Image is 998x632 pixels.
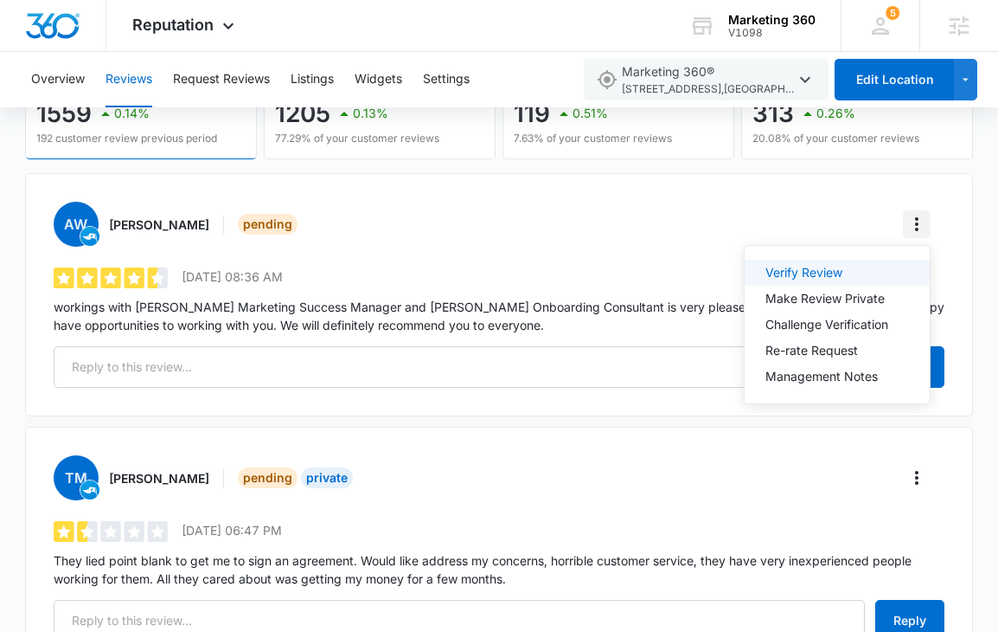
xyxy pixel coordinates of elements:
button: Challenge Verification [745,312,930,338]
button: Re-rate Request [745,338,930,364]
button: Settings [423,52,470,107]
p: They lied point blank to get me to sign an agreement. Would like address my concerns, horrible cu... [54,551,944,588]
p: 0.13% [353,107,388,119]
button: Edit Location [835,59,954,100]
span: Marketing 360® [622,62,795,98]
div: Pending [238,214,297,235]
p: 313 [752,100,794,127]
p: [DATE] 08:36 AM [182,268,283,286]
h3: [PERSON_NAME] [109,216,209,234]
p: 0.14% [114,107,150,119]
p: 20.08% of your customer reviews [752,131,919,146]
p: workings with [PERSON_NAME] Marketing Success Manager and [PERSON_NAME] Onboarding Consultant is ... [54,298,944,334]
button: Listings [291,52,334,107]
button: Reviews [106,52,152,107]
span: AW [54,202,99,247]
button: More [903,464,931,492]
span: Reputation [132,16,214,34]
button: Verify Review [745,260,930,286]
div: Challenge Verification [765,319,888,331]
button: Make Review Private [745,286,930,312]
div: Verify Review [765,267,888,279]
span: 5 [886,6,899,20]
button: More [903,210,931,238]
p: 7.63% of your customer reviews [514,131,672,146]
p: [DATE] 06:47 PM [182,521,282,539]
button: Request Reviews [173,52,270,107]
p: 1205 [275,100,330,127]
input: Reply to this review... [54,346,865,388]
p: 77.29% of your customer reviews [275,131,439,146]
button: Widgets [355,52,402,107]
h3: [PERSON_NAME] [109,469,209,487]
div: Management Notes [765,371,888,383]
button: Overview [31,52,85,107]
div: Private [301,468,353,488]
div: Make Review Private [765,293,888,305]
p: 119 [514,100,550,127]
span: [STREET_ADDRESS] , [GEOGRAPHIC_DATA][PERSON_NAME] , CO [622,81,795,98]
div: notifications count [886,6,899,20]
span: TM [54,455,99,500]
img: product-trl.v2.svg [80,480,99,500]
p: 1559 [36,100,92,127]
div: Pending [238,468,297,488]
p: 0.26% [816,107,855,119]
img: product-trl.v2.svg [80,227,99,246]
p: 192 customer review previous period [36,131,217,146]
div: Re-rate Request [765,345,888,357]
div: account name [728,13,816,27]
div: account id [728,27,816,39]
button: Marketing 360®[STREET_ADDRESS],[GEOGRAPHIC_DATA][PERSON_NAME],CO [584,59,828,100]
button: Management Notes [745,364,930,390]
p: 0.51% [573,107,608,119]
